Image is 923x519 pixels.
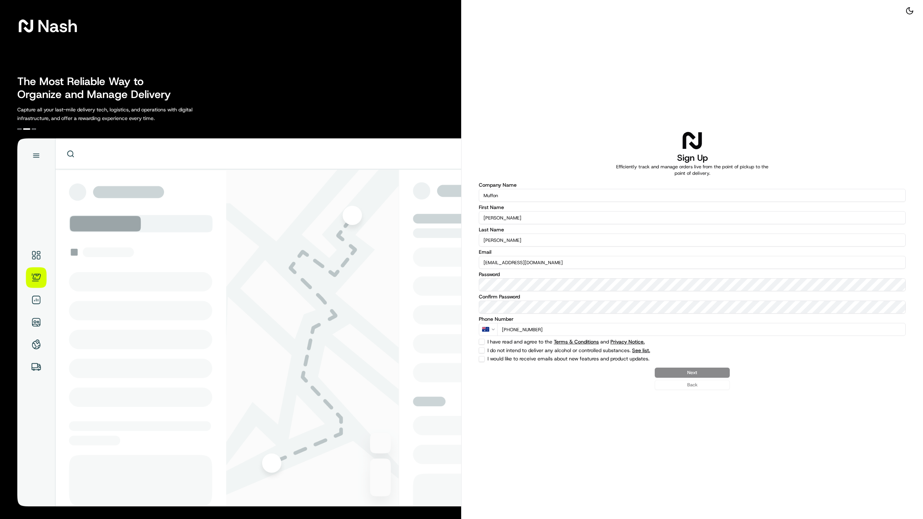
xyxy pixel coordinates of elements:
a: Terms & Conditions [554,338,599,345]
label: Password [479,272,906,277]
p: Capture all your last-mile delivery tech, logistics, and operations with digital infrastructure, ... [17,105,225,123]
span: Nash [37,19,78,33]
span: See list. [632,348,650,353]
label: I do not intend to deliver any alcohol or controlled substances. [487,348,829,353]
button: I do not intend to deliver any alcohol or controlled substances. [632,348,650,353]
img: illustration [17,138,461,506]
input: Enter your email address [479,256,906,269]
label: I have read and agree to the and [487,339,829,344]
label: Company Name [479,182,906,187]
input: Enter your last name [479,234,906,247]
p: Efficiently track and manage orders live from the point of pickup to the point of delivery. [611,164,773,177]
input: Enter your first name [479,211,906,224]
label: I would like to receive emails about new features and product updates. [487,356,829,362]
h1: Sign Up [677,152,708,164]
label: Email [479,249,906,254]
label: First Name [479,205,906,210]
input: Enter phone number [497,323,906,336]
input: Enter your company name [479,189,906,202]
h2: The Most Reliable Way to Organize and Manage Delivery [17,75,179,101]
label: Confirm Password [479,294,906,299]
label: Phone Number [479,316,906,321]
a: Privacy Notice. [610,338,645,345]
label: Last Name [479,227,906,232]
